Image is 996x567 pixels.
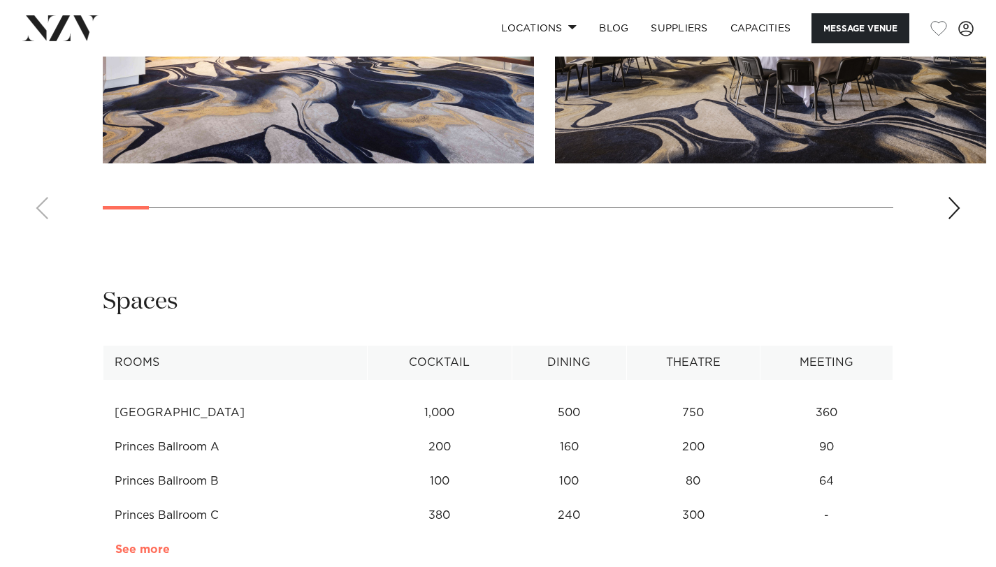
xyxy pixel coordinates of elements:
[626,464,760,499] td: 80
[367,346,512,380] th: Cocktail
[103,286,178,318] h2: Spaces
[626,346,760,380] th: Theatre
[626,396,760,430] td: 750
[512,499,626,533] td: 240
[588,13,640,43] a: BLOG
[811,13,909,43] button: Message Venue
[367,396,512,430] td: 1,000
[760,396,893,430] td: 360
[103,346,368,380] th: Rooms
[103,430,368,464] td: Princes Ballroom A
[490,13,588,43] a: Locations
[760,430,893,464] td: 90
[719,13,802,43] a: Capacities
[512,346,626,380] th: Dining
[103,499,368,533] td: Princes Ballroom C
[367,464,512,499] td: 100
[626,499,760,533] td: 300
[512,464,626,499] td: 100
[367,430,512,464] td: 200
[512,430,626,464] td: 160
[512,396,626,430] td: 500
[22,15,99,40] img: nzv-logo.png
[626,430,760,464] td: 200
[760,346,893,380] th: Meeting
[103,464,368,499] td: Princes Ballroom B
[367,499,512,533] td: 380
[760,499,893,533] td: -
[760,464,893,499] td: 64
[103,396,368,430] td: [GEOGRAPHIC_DATA]
[640,13,719,43] a: SUPPLIERS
